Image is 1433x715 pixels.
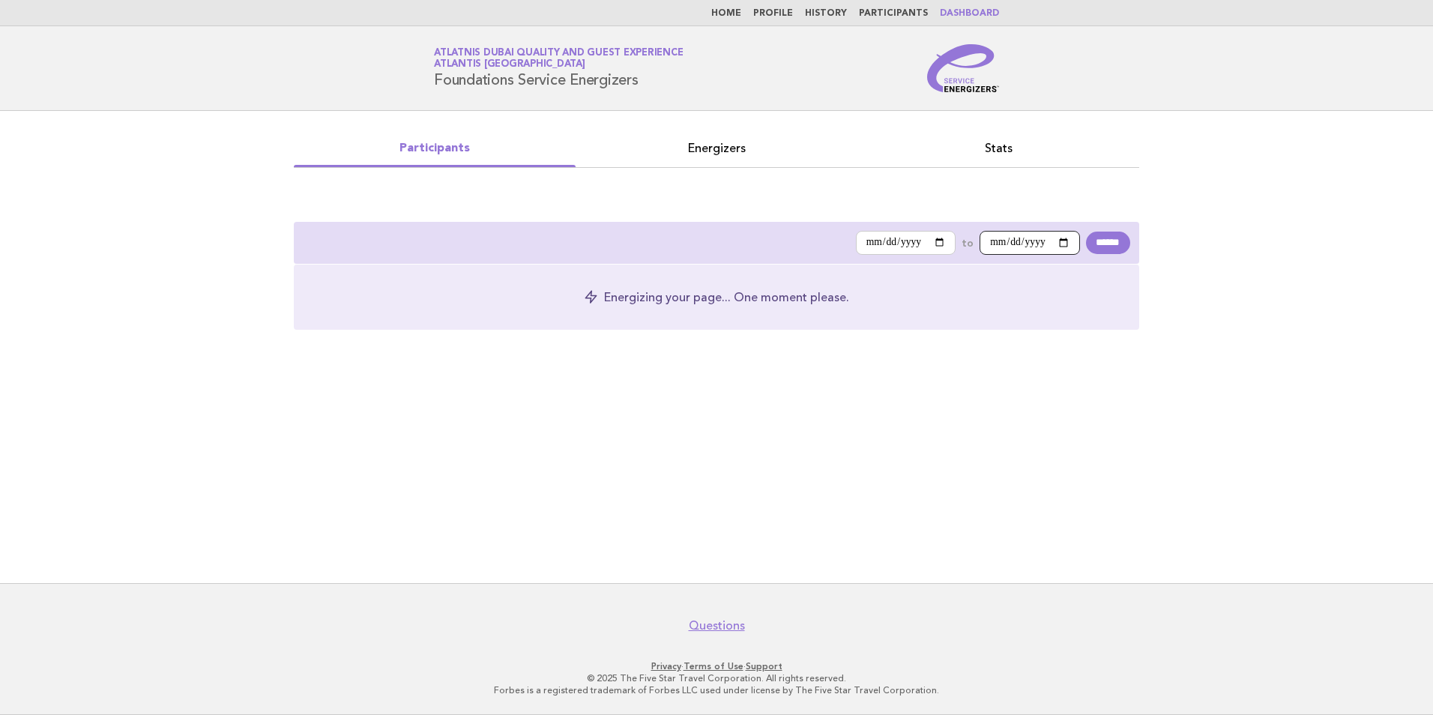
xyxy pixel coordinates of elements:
[711,9,741,18] a: Home
[258,660,1175,672] p: · ·
[294,138,576,159] a: Participants
[940,9,999,18] a: Dashboard
[604,289,849,306] p: Energizing your page... One moment please.
[927,44,999,92] img: Service Energizers
[962,236,974,250] label: to
[805,9,847,18] a: History
[684,661,743,672] a: Terms of Use
[434,49,683,88] h1: Foundations Service Energizers
[859,9,928,18] a: Participants
[857,138,1139,159] a: Stats
[746,661,782,672] a: Support
[434,60,585,70] span: Atlantis [GEOGRAPHIC_DATA]
[689,618,745,633] a: Questions
[753,9,793,18] a: Profile
[434,48,683,69] a: Atlatnis Dubai Quality and Guest ExperienceAtlantis [GEOGRAPHIC_DATA]
[576,138,857,159] a: Energizers
[651,661,681,672] a: Privacy
[258,672,1175,684] p: © 2025 The Five Star Travel Corporation. All rights reserved.
[258,684,1175,696] p: Forbes is a registered trademark of Forbes LLC used under license by The Five Star Travel Corpora...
